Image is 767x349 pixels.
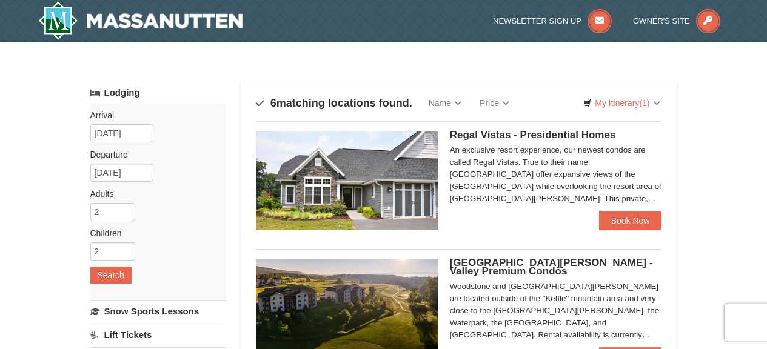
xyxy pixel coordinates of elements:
[575,94,668,112] a: My Itinerary(1)
[90,324,226,346] a: Lift Tickets
[90,109,216,121] label: Arrival
[639,98,649,108] span: (1)
[256,131,438,230] img: 19218991-1-902409a9.jpg
[90,148,216,161] label: Departure
[256,97,412,109] h4: matching locations found.
[90,82,226,104] a: Lodging
[633,16,690,25] span: Owner's Site
[633,16,720,25] a: Owner's Site
[90,227,216,239] label: Children
[90,267,132,284] button: Search
[90,188,216,200] label: Adults
[450,257,653,277] span: [GEOGRAPHIC_DATA][PERSON_NAME] - Valley Premium Condos
[270,97,276,109] span: 6
[493,16,581,25] span: Newsletter Sign Up
[471,91,518,115] a: Price
[38,1,243,40] img: Massanutten Resort Logo
[450,144,662,205] div: An exclusive resort experience, our newest condos are called Regal Vistas. True to their name, [G...
[38,1,243,40] a: Massanutten Resort
[420,91,471,115] a: Name
[450,281,662,341] div: Woodstone and [GEOGRAPHIC_DATA][PERSON_NAME] are located outside of the "Kettle" mountain area an...
[90,300,226,322] a: Snow Sports Lessons
[493,16,612,25] a: Newsletter Sign Up
[599,211,662,230] a: Book Now
[450,129,616,141] span: Regal Vistas - Presidential Homes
